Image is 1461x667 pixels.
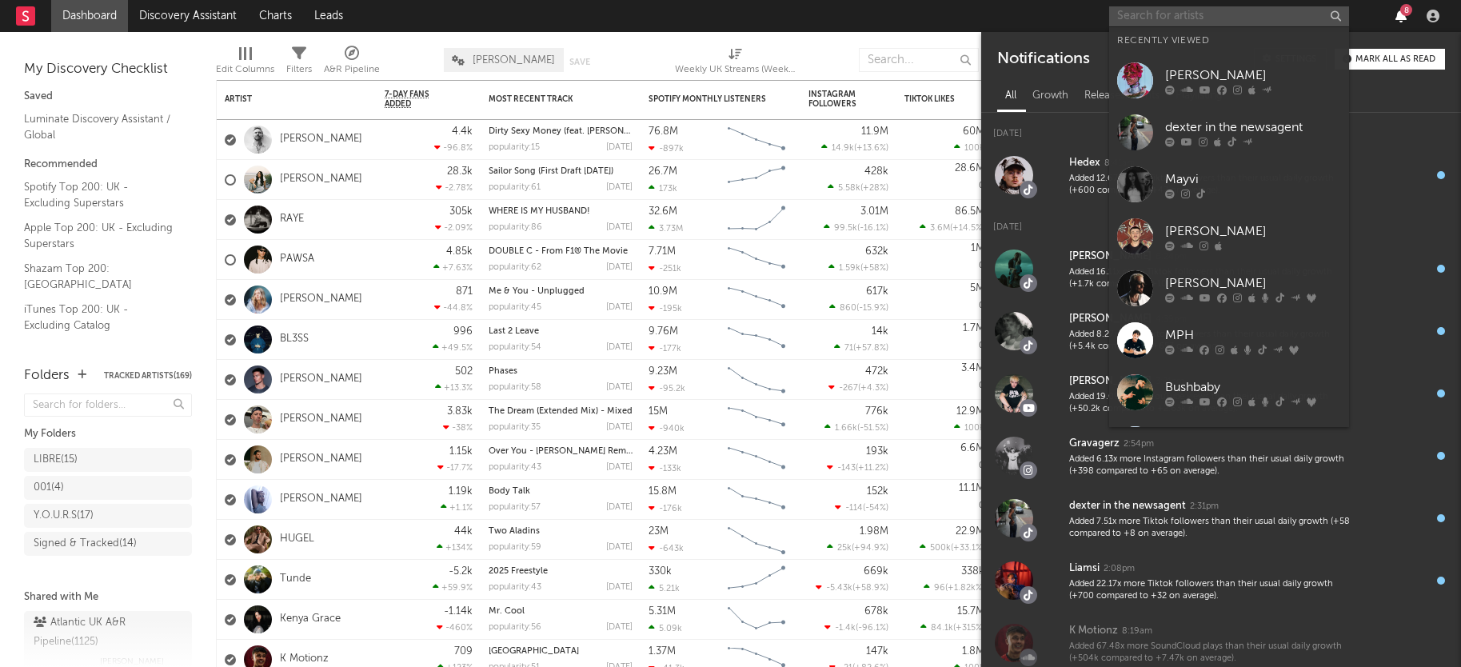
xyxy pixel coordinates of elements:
a: Y.O.U.R.S(17) [24,504,192,528]
div: 173k [649,183,677,194]
div: 2:31pm [1190,501,1219,513]
div: DOUBLE C - From F1® The Movie [489,247,633,256]
div: Signed & Tracked ( 14 ) [34,534,137,553]
a: Dirty Sexy Money (feat. [PERSON_NAME] & French [US_STATE]) - [PERSON_NAME] Remix [489,127,856,136]
div: popularity: 58 [489,383,541,392]
div: Dirty Sexy Money (feat. Charli XCX & French Montana) - Mesto Remix [489,127,633,136]
a: The Dream (Extended Mix) - Mixed [489,407,633,416]
div: Mark all as read [1355,55,1435,64]
a: [PERSON_NAME]3:21pmAdded 19.09x more YouTube views than their usual daily growth (+50.2k compared... [981,362,1461,425]
div: Added 8.27x more Tiktok followers than their usual daily growth (+5.4k compared to +653 on average). [1069,329,1351,353]
div: 330k [649,566,672,577]
svg: Chart title [721,520,792,560]
div: Added 19.09x more YouTube views than their usual daily growth (+50.2k compared to +2.63k on avera... [1069,391,1351,416]
div: popularity: 15 [489,143,540,152]
div: 86.5M [955,206,984,217]
div: popularity: 57 [489,503,541,512]
a: Over You - [PERSON_NAME] Remix [489,447,633,456]
div: 9.76M [649,326,678,337]
div: Spotify Monthly Listeners [649,94,768,104]
div: Folders [24,366,70,385]
a: 2025 Freestyle [489,567,548,576]
div: Added 16.11x more Tiktok followers than their usual daily growth (+1.7k compared to +106 on avera... [1069,266,1351,291]
div: [PERSON_NAME] [1165,274,1341,293]
a: [PERSON_NAME] [280,413,362,426]
a: Mayvi [1109,158,1349,210]
div: 23M [649,526,669,537]
svg: Chart title [721,120,792,160]
a: Last 2 Leave [489,327,539,336]
div: 3.73M [649,223,683,234]
div: Added 67.48x more SoundCloud plays than their usual daily growth (+504k compared to +7.47k on ave... [1069,641,1351,665]
svg: Chart title [721,440,792,480]
svg: Chart title [721,280,792,320]
div: popularity: 35 [489,423,541,432]
div: All [997,82,1024,110]
input: Search for artists [1109,6,1349,26]
div: popularity: 61 [489,183,541,192]
a: [PERSON_NAME] [280,453,362,466]
a: [PERSON_NAME] [280,133,362,146]
div: [DATE] [606,503,633,512]
div: [PERSON_NAME] [1165,66,1341,85]
a: [PERSON_NAME] [1109,54,1349,106]
div: Edit Columns [216,40,274,86]
div: Saved [24,87,192,106]
span: 1.59k [839,264,860,273]
span: +58 % [863,264,886,273]
div: 2025 Freestyle [489,567,633,576]
div: 0 [904,320,984,359]
div: [DATE] [606,423,633,432]
div: popularity: 45 [489,303,541,312]
div: Releases/Events [1076,82,1168,110]
input: Search for folders... [24,393,192,417]
div: Bushbaby [1165,377,1341,397]
span: -15.9 % [859,304,886,313]
div: 776k [865,406,888,417]
div: 8:41am [1104,158,1135,170]
div: [DATE] [981,206,1461,238]
button: Mark all as read [1335,49,1445,70]
div: [DATE] [606,143,633,152]
a: MPH [1109,314,1349,366]
div: +7.63 % [433,262,473,273]
div: Body Talk [489,487,633,496]
a: [PERSON_NAME] [280,173,362,186]
span: 5.58k [838,184,860,193]
div: ( ) [828,382,888,393]
div: 0 [904,280,984,319]
div: [DATE] [606,183,633,192]
div: Sailor Song (First Draft 4.29.24) [489,167,633,176]
div: 11.1M [959,483,984,493]
div: Hedex [1069,154,1100,173]
span: [PERSON_NAME] [473,55,555,66]
div: -96.8 % [434,142,473,153]
button: Tracked Artists(169) [104,372,192,380]
div: ( ) [824,422,888,433]
div: -95.2k [649,383,685,393]
div: ( ) [920,542,984,553]
div: 1M [971,243,984,254]
div: 28.6M [955,163,984,174]
div: [DATE] [606,223,633,232]
input: Search... [859,48,979,72]
span: +58.9 % [855,584,886,593]
span: +4.3 % [860,384,886,393]
span: +14.5 % [952,224,982,233]
a: [PERSON_NAME]4:39pmAdded 8.27x more Tiktok followers than their usual daily growth (+5.4k compare... [981,300,1461,362]
div: Notifications [997,48,1089,70]
a: Shazam Top 200: [GEOGRAPHIC_DATA] [24,260,176,293]
div: 428k [864,166,888,177]
div: 26.7M [649,166,677,177]
div: 28.3k [447,166,473,177]
div: 14k [872,326,888,337]
div: Most Recent Track [489,94,609,104]
div: ( ) [821,142,888,153]
a: Phases [489,367,517,376]
div: Weekly UK Streams (Weekly UK Streams) [675,40,795,86]
div: 632k [865,246,888,257]
div: 8:19am [1122,625,1152,637]
div: 4.4k [452,126,473,137]
div: 1.7M [963,323,984,333]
